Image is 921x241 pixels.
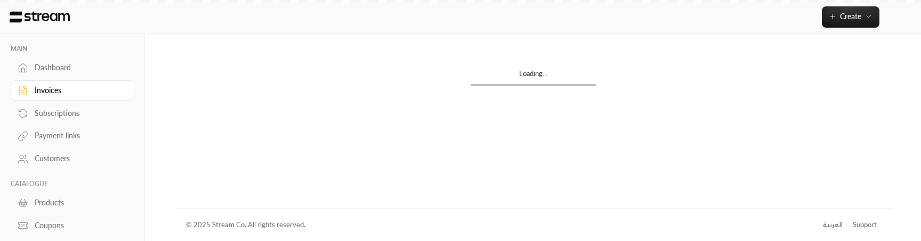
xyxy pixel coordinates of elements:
div: Dashboard [35,62,121,73]
button: Create [822,6,879,28]
div: Coupons [35,220,121,231]
div: Loading... [471,69,596,84]
div: Invoices [35,85,121,96]
p: MAIN [11,45,134,53]
a: Payment links [11,126,134,146]
div: Payment links [35,130,121,141]
a: Subscriptions [11,103,134,123]
div: Products [35,197,121,208]
div: Subscriptions [35,108,121,119]
span: Create [840,12,861,21]
a: Dashboard [11,57,134,78]
img: Logo [9,11,71,23]
p: CATALOGUE [11,180,134,188]
a: Products [11,193,134,213]
a: Coupons [11,215,134,236]
a: Support [850,215,880,235]
a: Customers [11,148,134,169]
div: Customers [35,153,121,164]
a: Invoices [11,80,134,101]
div: العربية [823,220,843,230]
div: © 2025 Stream Co. All rights reserved. [186,220,305,230]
